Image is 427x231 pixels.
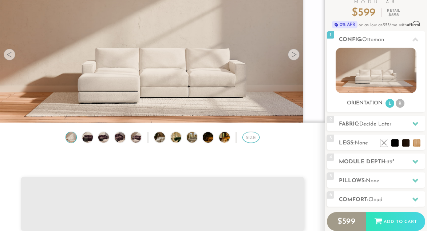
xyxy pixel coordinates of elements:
[114,132,126,143] img: Landon Modular Ottoman no legs 4
[355,140,368,146] span: None
[203,132,222,143] img: DreamSofa Modular Sofa & Sectional Video Presentation 4
[336,48,416,93] img: landon-sofa-no_legs-no_pillows-1.jpg
[339,177,425,185] h2: Pillows:
[130,132,142,143] img: Landon Modular Ottoman no legs 5
[407,21,420,27] span: Affirm
[339,196,425,204] h2: Comfort:
[359,122,392,127] span: Decide Later
[332,21,357,28] span: 0% APR
[187,132,206,143] img: DreamSofa Modular Sofa & Sectional Video Presentation 3
[339,158,425,166] h2: Module Depth: "
[81,132,94,143] img: Landon Modular Ottoman no legs 2
[327,31,334,39] span: 1
[327,154,334,161] span: 4
[97,132,110,143] img: Landon Modular Ottoman no legs 3
[396,198,422,226] iframe: Chat
[242,132,260,143] div: Size
[339,120,425,128] h2: Fabric:
[388,13,399,17] em: $
[327,172,334,180] span: 5
[327,116,334,123] span: 2
[65,132,78,143] img: Landon Modular Ottoman no legs 1
[383,23,390,27] span: $53
[339,139,425,147] h2: Legs:
[171,132,190,143] img: DreamSofa Modular Sofa & Sectional Video Presentation 2
[366,178,379,184] span: None
[368,197,383,203] span: Cloud
[327,135,334,142] span: 3
[219,132,238,143] img: DreamSofa Modular Sofa & Sectional Video Presentation 5
[387,9,400,17] p: Retail
[342,218,356,226] span: 599
[362,37,384,43] span: Ottoman
[347,100,383,107] h3: Orientation
[154,132,173,143] img: DreamSofa Modular Sofa & Sectional Video Presentation 1
[391,13,399,17] span: 898
[396,99,404,108] li: R
[387,159,392,165] span: 39
[386,99,394,108] li: L
[327,191,334,199] span: 6
[358,7,375,19] span: 599
[339,36,425,44] h2: Config:
[352,8,375,19] p: $
[327,21,425,28] p: or as low as /mo with .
